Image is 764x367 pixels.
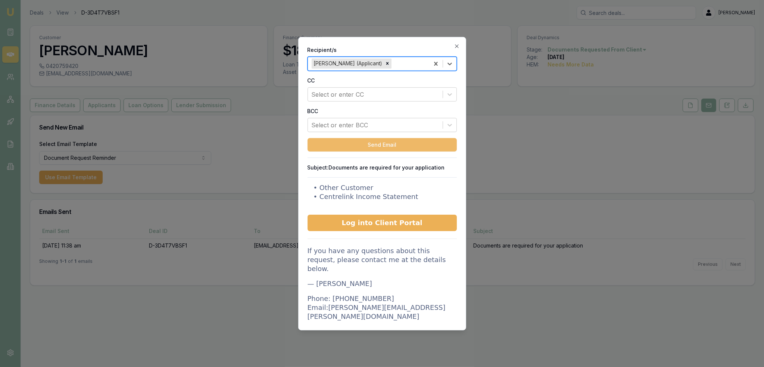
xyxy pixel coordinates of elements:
[383,59,392,68] div: Remove Ronin Adams (Applicant)
[308,77,457,84] label: CC
[308,164,457,171] p: Subject: Documents are required for your application
[308,138,457,151] button: Send Email
[308,279,457,288] p: — [PERSON_NAME]
[308,107,457,115] label: BCC
[308,294,457,303] div: Phone: [PHONE_NUMBER]
[308,138,457,201] p: • Drivers Licence Front • Drivers Licence Back • Medicare Card • Payslip Recent • Payslip Previou...
[342,218,422,227] span: Log into Client Portal
[308,46,457,53] label: Recipient/s
[312,59,383,68] div: [PERSON_NAME] (Applicant)
[308,303,457,321] div: Email: [PERSON_NAME][EMAIL_ADDRESS][PERSON_NAME][DOMAIN_NAME]
[308,246,457,273] p: If you have any questions about this request, please contact me at the details below.
[308,214,457,231] a: Log into Client Portal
